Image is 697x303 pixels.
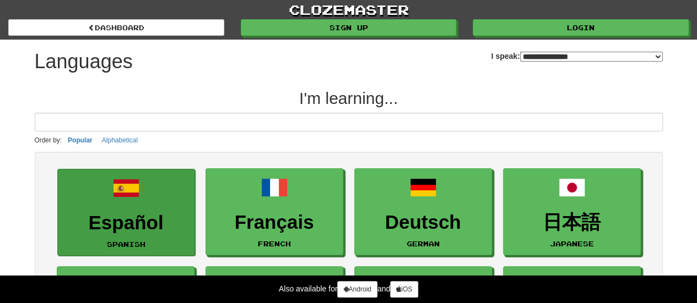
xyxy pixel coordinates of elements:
h3: Español [63,212,189,234]
a: iOS [390,281,418,298]
a: Sign up [241,19,457,36]
a: Android [337,281,377,298]
a: FrançaisFrench [206,168,343,256]
small: French [258,240,291,247]
a: Login [473,19,689,36]
a: EspañolSpanish [57,169,195,256]
small: Spanish [107,240,145,248]
h3: 日本語 [509,212,635,233]
h3: Deutsch [360,212,486,233]
small: German [407,240,440,247]
h1: Languages [35,51,133,73]
button: Alphabetical [99,134,141,146]
label: I speak: [491,51,662,62]
small: Japanese [550,240,594,247]
small: Order by: [35,136,62,144]
a: dashboard [8,19,224,36]
button: Popular [64,134,96,146]
h3: Français [212,212,337,233]
a: 日本語Japanese [503,168,641,256]
select: I speak: [520,52,663,62]
h2: I'm learning... [35,89,663,107]
a: DeutschGerman [354,168,492,256]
